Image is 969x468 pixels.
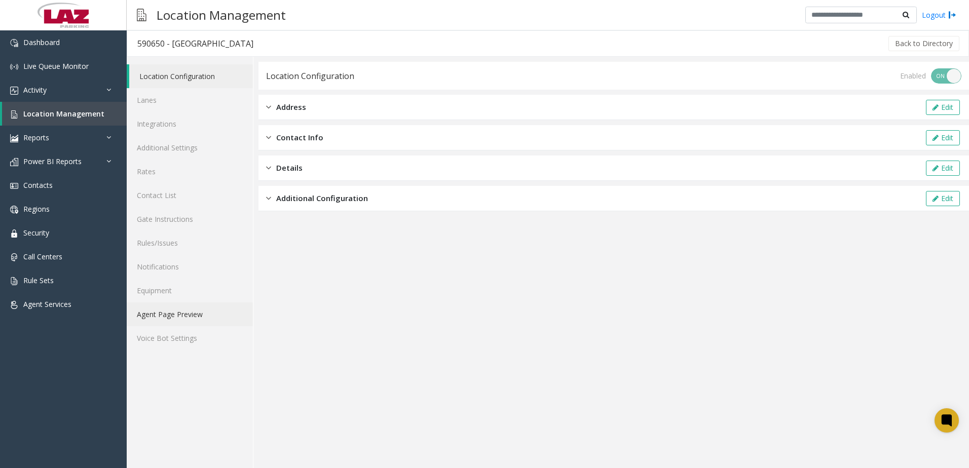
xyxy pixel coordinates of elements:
[23,204,50,214] span: Regions
[276,192,368,204] span: Additional Configuration
[129,64,253,88] a: Location Configuration
[23,109,104,119] span: Location Management
[23,37,60,47] span: Dashboard
[127,88,253,112] a: Lanes
[276,132,323,143] span: Contact Info
[922,10,956,20] a: Logout
[276,101,306,113] span: Address
[10,110,18,119] img: 'icon'
[10,253,18,261] img: 'icon'
[127,183,253,207] a: Contact List
[10,301,18,309] img: 'icon'
[23,85,47,95] span: Activity
[23,299,71,309] span: Agent Services
[10,206,18,214] img: 'icon'
[23,133,49,142] span: Reports
[23,252,62,261] span: Call Centers
[127,231,253,255] a: Rules/Issues
[23,276,54,285] span: Rule Sets
[23,157,82,166] span: Power BI Reports
[948,10,956,20] img: logout
[266,192,271,204] img: closed
[10,134,18,142] img: 'icon'
[10,39,18,47] img: 'icon'
[127,326,253,350] a: Voice Bot Settings
[127,279,253,302] a: Equipment
[266,132,271,143] img: closed
[127,255,253,279] a: Notifications
[266,69,354,83] div: Location Configuration
[23,180,53,190] span: Contacts
[10,229,18,238] img: 'icon'
[10,87,18,95] img: 'icon'
[23,228,49,238] span: Security
[266,101,271,113] img: closed
[888,36,959,51] button: Back to Directory
[127,302,253,326] a: Agent Page Preview
[926,130,960,145] button: Edit
[127,136,253,160] a: Additional Settings
[10,277,18,285] img: 'icon'
[23,61,89,71] span: Live Queue Monitor
[10,182,18,190] img: 'icon'
[266,162,271,174] img: closed
[926,191,960,206] button: Edit
[127,112,253,136] a: Integrations
[127,160,253,183] a: Rates
[127,207,253,231] a: Gate Instructions
[152,3,291,27] h3: Location Management
[10,63,18,71] img: 'icon'
[137,3,146,27] img: pageIcon
[2,102,127,126] a: Location Management
[137,37,253,50] div: 590650 - [GEOGRAPHIC_DATA]
[926,161,960,176] button: Edit
[276,162,303,174] span: Details
[926,100,960,115] button: Edit
[10,158,18,166] img: 'icon'
[900,70,926,81] div: Enabled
